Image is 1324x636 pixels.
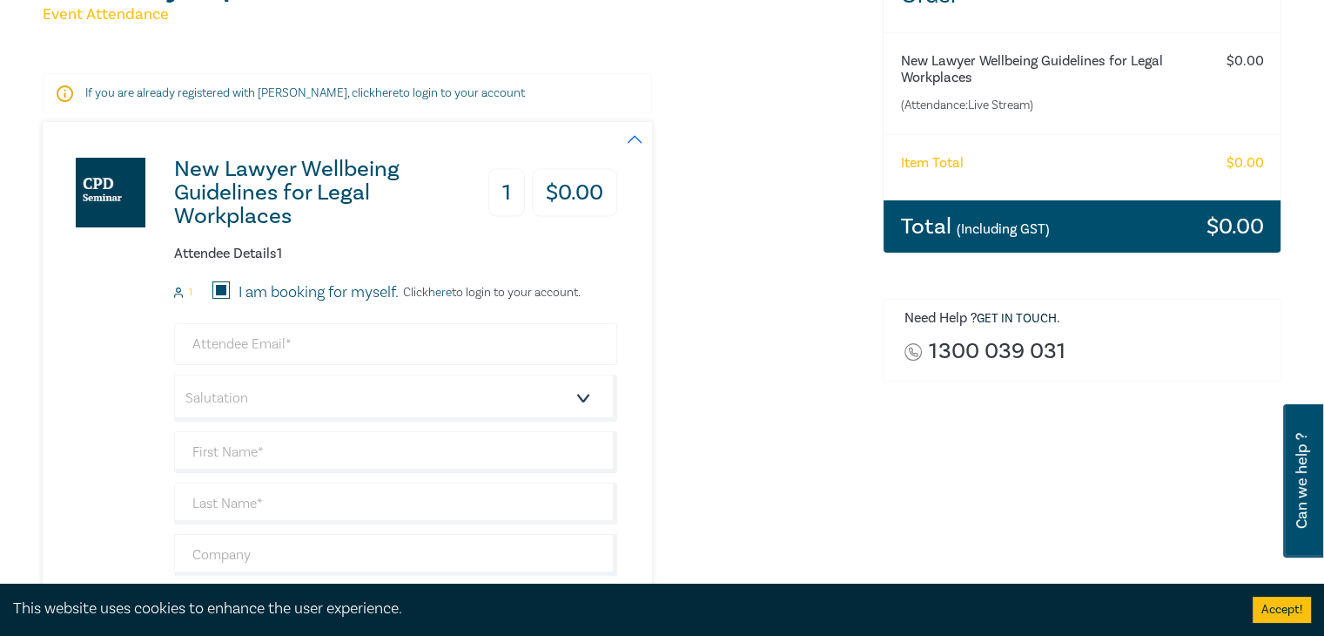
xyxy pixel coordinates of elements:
[901,53,1194,86] h6: New Lawyer Wellbeing Guidelines for Legal Workplaces
[375,85,399,101] a: here
[1294,415,1310,547] span: Can we help ?
[174,534,617,576] input: Company
[76,158,145,227] img: New Lawyer Wellbeing Guidelines for Legal Workplaces
[957,220,1050,238] small: (Including GST)
[1226,53,1263,70] h6: $ 0.00
[904,310,1268,328] h6: Need Help ? .
[399,286,581,300] p: Click to login to your account.
[929,340,1065,363] a: 1300 039 031
[901,215,1050,238] h3: Total
[1206,215,1263,238] h3: $ 0.00
[901,155,964,172] h6: Item Total
[1253,597,1311,623] button: Accept cookies
[977,311,1057,327] a: Get in touch
[901,97,1194,114] small: (Attendance: Live Stream )
[85,85,609,102] p: If you are already registered with [PERSON_NAME], click to login to your account
[488,169,525,217] h3: 1
[174,158,460,228] h3: New Lawyer Wellbeing Guidelines for Legal Workplaces
[174,246,617,262] h6: Attendee Details 1
[174,323,617,365] input: Attendee Email*
[174,431,617,473] input: First Name*
[428,285,452,301] a: here
[174,483,617,524] input: Last Name*
[532,169,617,217] h3: $ 0.00
[13,598,1227,620] div: This website uses cookies to enhance the user experience.
[239,281,399,304] label: I am booking for myself.
[189,287,192,299] small: 1
[1226,155,1263,172] h6: $ 0.00
[43,4,862,25] h5: Event Attendance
